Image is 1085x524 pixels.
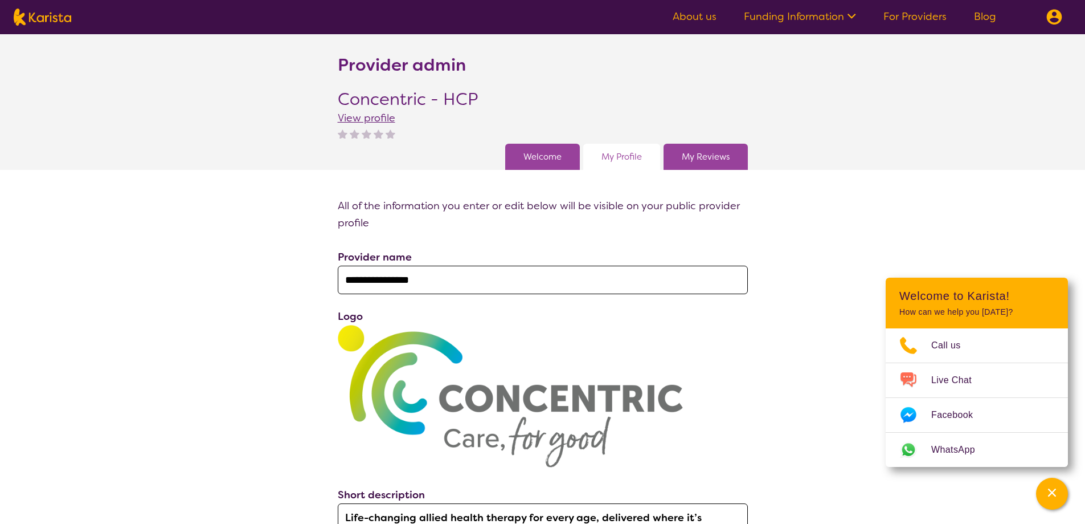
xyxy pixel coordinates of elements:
[931,407,986,424] span: Facebook
[338,111,395,125] a: View profile
[931,337,975,354] span: Call us
[374,129,383,139] img: nonereviewstar
[338,55,466,75] h2: Provider admin
[931,441,989,458] span: WhatsApp
[338,488,425,502] label: Short description
[338,129,347,139] img: nonereviewstar
[883,10,947,23] a: For Providers
[673,10,716,23] a: About us
[682,148,730,165] a: My Reviews
[886,278,1068,467] div: Channel Menu
[931,372,985,389] span: Live Chat
[1046,9,1062,25] img: menu
[350,129,359,139] img: nonereviewstar
[1036,478,1068,510] button: Channel Menu
[338,197,748,231] p: All of the information you enter or edit below will be visible on your public provider profile
[362,129,371,139] img: nonereviewstar
[523,148,562,165] a: Welcome
[601,148,642,165] a: My Profile
[886,328,1068,467] ul: Choose channel
[338,89,478,109] h2: Concentric - HCP
[386,129,395,139] img: nonereviewstar
[338,250,412,264] label: Provider name
[338,310,363,323] label: Logo
[899,307,1054,317] p: How can we help you [DATE]?
[899,289,1054,303] h2: Welcome to Karista!
[744,10,856,23] a: Funding Information
[338,325,683,468] img: h3dfvoetcbe6d57qsjjs.png
[886,433,1068,467] a: Web link opens in a new tab.
[14,9,71,26] img: Karista logo
[974,10,996,23] a: Blog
